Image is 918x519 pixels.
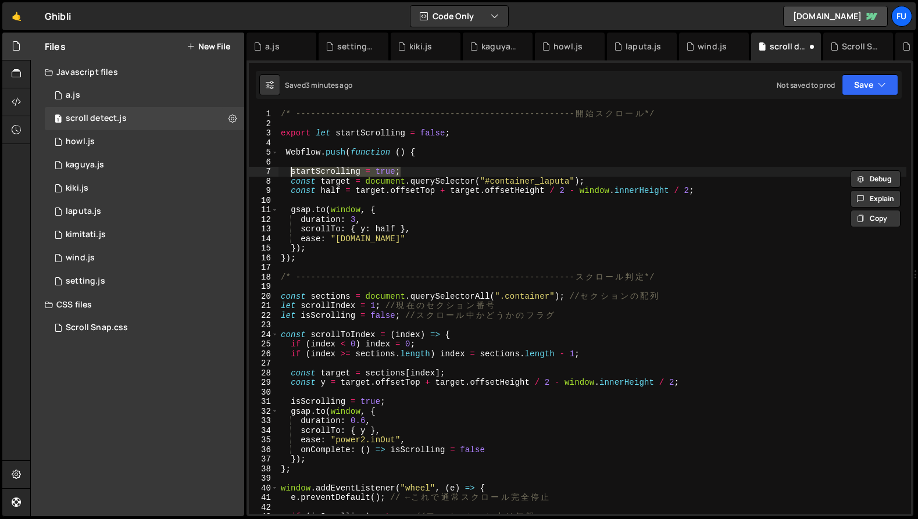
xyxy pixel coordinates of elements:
div: howl.js [66,137,95,147]
div: 39 [249,474,278,484]
div: 13 [249,224,278,234]
div: 35 [249,435,278,445]
button: Code Only [410,6,508,27]
div: 34 [249,426,278,436]
div: 10 [249,196,278,206]
div: kiki.js [66,183,88,194]
div: 17069/47028.js [45,200,244,223]
div: 11 [249,205,278,215]
div: 2 [249,119,278,129]
div: 4 [249,138,278,148]
button: Save [842,74,898,95]
div: scroll detect.js [66,113,127,124]
div: 17069/47032.js [45,270,244,293]
div: kaguya.js [481,41,519,52]
div: 17 [249,263,278,273]
div: 33 [249,416,278,426]
div: scroll detect.js [770,41,807,52]
div: CSS files [31,293,244,316]
div: 20 [249,292,278,302]
span: 1 [55,115,62,124]
div: kaguya.js [66,160,104,170]
div: laputa.js [66,206,101,217]
div: 38 [249,464,278,474]
div: 3 minutes ago [306,80,352,90]
div: 25 [249,339,278,349]
div: 17069/46978.js [45,223,244,246]
div: Saved [285,80,352,90]
div: 24 [249,330,278,340]
div: howl.js [553,41,583,52]
div: wind.js [66,253,95,263]
div: 32 [249,407,278,417]
button: Explain [851,190,901,207]
a: Fu [891,6,912,27]
div: setting.js [66,276,105,287]
div: 19 [249,282,278,292]
div: 1 [249,109,278,119]
a: [DOMAIN_NAME] [783,6,888,27]
div: kimitati.js [66,230,106,240]
button: New File [187,42,230,51]
div: Javascript files [31,60,244,84]
div: 40 [249,484,278,493]
div: kiki.js [409,41,432,52]
div: 29 [249,378,278,388]
div: laputa.js [626,41,661,52]
div: 36 [249,445,278,455]
div: 28 [249,368,278,378]
div: a.js [66,90,80,101]
div: 3 [249,128,278,138]
div: 17069/47026.js [45,246,244,270]
div: 22 [249,311,278,321]
div: 12 [249,215,278,225]
div: 7 [249,167,278,177]
div: 9 [249,186,278,196]
div: 16 [249,253,278,263]
h2: Files [45,40,66,53]
div: 23 [249,320,278,330]
div: 37 [249,454,278,464]
div: 5 [249,148,278,158]
div: 17069/46980.css [45,316,244,339]
div: 41 [249,493,278,503]
div: 17069/47023.js [45,107,244,130]
div: 21 [249,301,278,311]
div: 27 [249,359,278,368]
div: a.js [265,41,280,52]
div: 18 [249,273,278,282]
div: 17069/47031.js [45,177,244,200]
div: 17069/47065.js [45,84,244,107]
div: setting.js [337,41,374,52]
div: 26 [249,349,278,359]
div: 31 [249,397,278,407]
div: Ghibli [45,9,71,23]
div: Scroll Snap.css [66,323,128,333]
div: 17069/47029.js [45,130,244,153]
div: 17069/47030.js [45,153,244,177]
div: Not saved to prod [777,80,835,90]
button: Copy [851,210,901,227]
button: Debug [851,170,901,188]
div: 42 [249,503,278,513]
div: 8 [249,177,278,187]
a: 🤙 [2,2,31,30]
div: 14 [249,234,278,244]
div: 30 [249,388,278,398]
div: 6 [249,158,278,167]
div: 15 [249,244,278,253]
div: wind.js [698,41,727,52]
div: Scroll Snap.css [842,41,879,52]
